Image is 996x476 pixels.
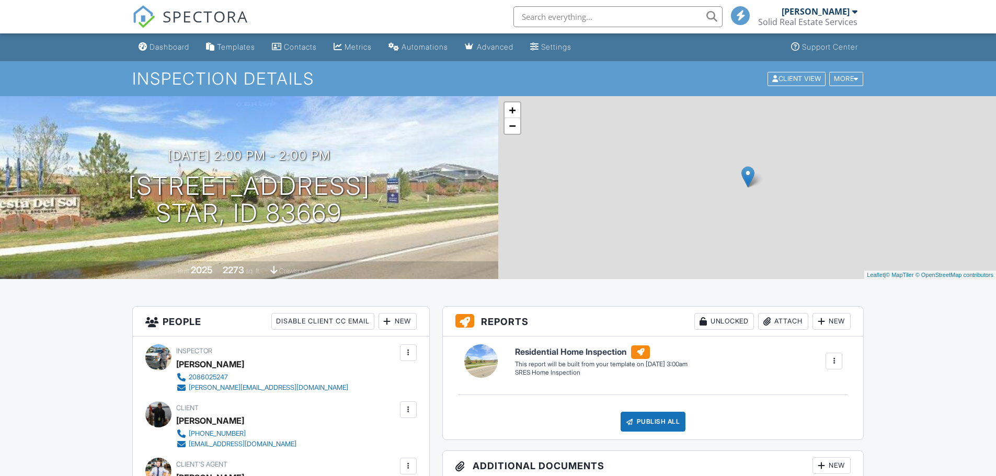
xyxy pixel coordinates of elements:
[189,440,296,448] div: [EMAIL_ADDRESS][DOMAIN_NAME]
[191,264,213,275] div: 2025
[864,271,996,280] div: |
[128,172,370,228] h1: [STREET_ADDRESS] Star, ID 83669
[132,5,155,28] img: The Best Home Inspection Software - Spectora
[178,267,189,275] span: Built
[915,272,993,278] a: © OpenStreetMap contributors
[505,102,520,118] a: Zoom in
[268,38,321,57] a: Contacts
[812,457,851,474] div: New
[176,347,212,355] span: Inspector
[787,38,862,57] a: Support Center
[217,42,255,51] div: Templates
[758,17,857,27] div: Solid Real Estate Services
[133,307,429,336] h3: People
[176,404,199,412] span: Client
[134,38,193,57] a: Dashboard
[402,42,448,51] div: Automations
[150,42,189,51] div: Dashboard
[202,38,259,57] a: Templates
[176,413,244,428] div: [PERSON_NAME]
[477,42,513,51] div: Advanced
[176,356,244,372] div: [PERSON_NAME]
[189,373,228,381] div: 2086025247
[384,38,452,57] a: Automations (Basic)
[694,313,754,330] div: Unlocked
[515,368,688,377] div: SRES Home Inspection
[829,72,863,86] div: More
[176,460,227,468] span: Client's Agent
[515,360,688,368] div: This report will be built from your template on [DATE] 3:00am
[515,345,688,359] h6: Residential Home Inspection
[284,42,317,51] div: Contacts
[271,313,374,330] div: Disable Client CC Email
[758,313,808,330] div: Attach
[176,439,296,449] a: [EMAIL_ADDRESS][DOMAIN_NAME]
[505,118,520,134] a: Zoom out
[246,267,260,275] span: sq. ft.
[812,313,851,330] div: New
[443,307,864,336] h3: Reports
[176,428,296,439] a: [PHONE_NUMBER]
[168,148,330,162] h3: [DATE] 2:00 pm - 2:00 pm
[766,74,828,82] a: Client View
[768,72,826,86] div: Client View
[345,42,372,51] div: Metrics
[886,272,914,278] a: © MapTiler
[526,38,576,57] a: Settings
[802,42,858,51] div: Support Center
[132,14,248,36] a: SPECTORA
[132,69,864,88] h1: Inspection Details
[176,372,348,382] a: 2086025247
[329,38,376,57] a: Metrics
[621,412,686,432] div: Publish All
[379,313,417,330] div: New
[189,384,348,392] div: [PERSON_NAME][EMAIL_ADDRESS][DOMAIN_NAME]
[163,5,248,27] span: SPECTORA
[189,429,246,438] div: [PHONE_NUMBER]
[279,267,312,275] span: crawlspace
[541,42,571,51] div: Settings
[461,38,518,57] a: Advanced
[782,6,850,17] div: [PERSON_NAME]
[513,6,723,27] input: Search everything...
[176,382,348,393] a: [PERSON_NAME][EMAIL_ADDRESS][DOMAIN_NAME]
[223,264,244,275] div: 2273
[867,272,884,278] a: Leaflet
